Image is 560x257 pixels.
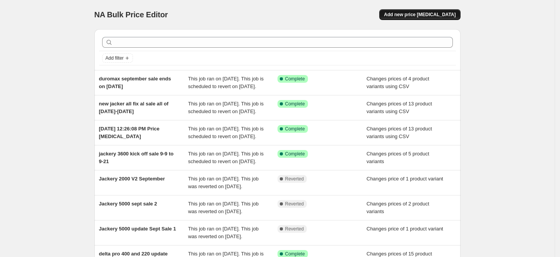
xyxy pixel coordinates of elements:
[188,151,264,164] span: This job ran on [DATE]. This job is scheduled to revert on [DATE].
[188,126,264,139] span: This job ran on [DATE]. This job is scheduled to revert on [DATE].
[367,201,429,214] span: Changes prices of 2 product variants
[99,201,157,207] span: Jackery 5000 sept sale 2
[99,251,168,257] span: delta pro 400 and 220 update
[285,176,304,182] span: Reverted
[384,12,456,18] span: Add new price [MEDICAL_DATA]
[94,10,168,19] span: NA Bulk Price Editor
[188,226,259,239] span: This job ran on [DATE]. This job was reverted on [DATE].
[367,226,443,232] span: Changes price of 1 product variant
[285,151,305,157] span: Complete
[379,9,460,20] button: Add new price [MEDICAL_DATA]
[285,201,304,207] span: Reverted
[188,76,264,89] span: This job ran on [DATE]. This job is scheduled to revert on [DATE].
[367,126,432,139] span: Changes prices of 13 product variants using CSV
[188,201,259,214] span: This job ran on [DATE]. This job was reverted on [DATE].
[285,101,305,107] span: Complete
[188,176,259,189] span: This job ran on [DATE]. This job was reverted on [DATE].
[99,101,169,114] span: new jacker all fix al sale all of [DATE]-[DATE]
[99,151,174,164] span: jackery 3600 kick off sale 9-9 to 9-21
[285,126,305,132] span: Complete
[285,251,305,257] span: Complete
[367,76,429,89] span: Changes prices of 4 product variants using CSV
[99,176,165,182] span: Jackery 2000 V2 September
[102,53,133,63] button: Add filter
[99,226,176,232] span: Jackery 5000 update Sept Sale 1
[99,76,171,89] span: duromax september sale ends on [DATE]
[367,151,429,164] span: Changes prices of 5 product variants
[188,101,264,114] span: This job ran on [DATE]. This job is scheduled to revert on [DATE].
[367,176,443,182] span: Changes price of 1 product variant
[367,101,432,114] span: Changes prices of 13 product variants using CSV
[285,226,304,232] span: Reverted
[285,76,305,82] span: Complete
[106,55,124,61] span: Add filter
[99,126,160,139] span: [DATE] 12:26:08 PM Price [MEDICAL_DATA]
